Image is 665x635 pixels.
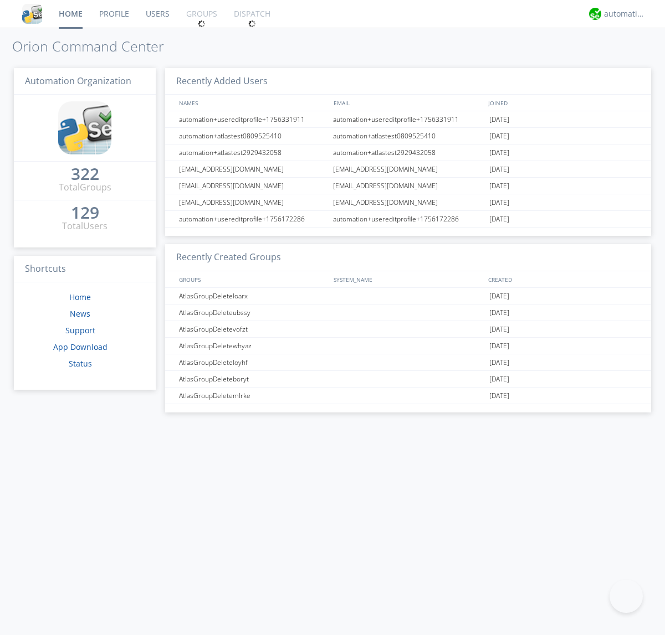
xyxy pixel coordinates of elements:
span: [DATE] [489,178,509,194]
div: GROUPS [176,271,328,287]
a: automation+atlastest0809525410automation+atlastest0809525410[DATE] [165,128,651,144]
a: [EMAIL_ADDRESS][DOMAIN_NAME][EMAIL_ADDRESS][DOMAIN_NAME][DATE] [165,194,651,211]
div: automation+usereditprofile+1756331911 [176,111,330,127]
img: cddb5a64eb264b2086981ab96f4c1ba7 [22,4,42,24]
div: automation+atlastest2929432058 [176,144,330,161]
h3: Shortcuts [14,256,156,283]
a: [EMAIL_ADDRESS][DOMAIN_NAME][EMAIL_ADDRESS][DOMAIN_NAME][DATE] [165,161,651,178]
div: [EMAIL_ADDRESS][DOMAIN_NAME] [330,178,487,194]
div: Total Groups [59,181,111,194]
span: [DATE] [489,144,509,161]
a: 129 [71,207,99,220]
a: AtlasGroupDeleteubssy[DATE] [165,304,651,321]
div: automation+atlastest2929432058 [330,144,487,161]
span: [DATE] [489,388,509,404]
div: AtlasGroupDeleteubssy [176,304,330,321]
div: [EMAIL_ADDRESS][DOMAIN_NAME] [330,194,487,210]
a: Support [65,325,95,335]
div: 322 [71,168,99,179]
img: cddb5a64eb264b2086981ab96f4c1ba7 [58,101,111,154]
a: AtlasGroupDeletewhyaz[DATE] [165,338,651,354]
span: [DATE] [489,128,509,144]
span: [DATE] [489,288,509,304]
a: [EMAIL_ADDRESS][DOMAIN_NAME][EMAIL_ADDRESS][DOMAIN_NAME][DATE] [165,178,651,194]
a: automation+atlastest2929432058automation+atlastest2929432058[DATE] [165,144,651,161]
a: AtlasGroupDeletevofzt[DATE] [165,321,651,338]
div: AtlasGroupDeleteloyhf [176,354,330,370]
a: AtlasGroupDeleteloarx[DATE] [165,288,651,304]
a: AtlasGroupDeletemlrke[DATE] [165,388,651,404]
div: automation+atlas [604,8,646,19]
div: EMAIL [331,95,485,111]
div: automation+usereditprofile+1756331911 [330,111,487,127]
span: Automation Organization [25,75,131,87]
div: NAMES [176,95,328,111]
div: JOINED [485,95,641,111]
div: SYSTEM_NAME [331,271,485,287]
h3: Recently Created Groups [165,244,651,271]
span: [DATE] [489,321,509,338]
a: AtlasGroupDeleteboryt[DATE] [165,371,651,388]
div: automation+usereditprofile+1756172286 [330,211,487,227]
a: Status [69,358,92,369]
span: [DATE] [489,371,509,388]
span: [DATE] [489,111,509,128]
img: d2d01cd9b4174d08988066c6d424eccd [589,8,601,20]
span: [DATE] [489,161,509,178]
a: 322 [71,168,99,181]
div: AtlasGroupDeleteloarx [176,288,330,304]
span: [DATE] [489,338,509,354]
a: AtlasGroupDeleteloyhf[DATE] [165,354,651,371]
span: [DATE] [489,304,509,321]
div: AtlasGroupDeletevofzt [176,321,330,337]
a: News [70,308,90,319]
span: [DATE] [489,194,509,211]
span: [DATE] [489,211,509,228]
div: [EMAIL_ADDRESS][DOMAIN_NAME] [176,178,330,194]
div: [EMAIL_ADDRESS][DOMAIN_NAME] [330,161,487,177]
div: CREATED [485,271,641,287]
div: AtlasGroupDeletemlrke [176,388,330,404]
div: Total Users [62,220,108,233]
div: 129 [71,207,99,218]
a: automation+usereditprofile+1756331911automation+usereditprofile+1756331911[DATE] [165,111,651,128]
iframe: Toggle Customer Support [610,580,643,613]
span: [DATE] [489,354,509,371]
img: spin.svg [198,20,206,28]
div: automation+atlastest0809525410 [176,128,330,144]
div: automation+usereditprofile+1756172286 [176,211,330,227]
div: automation+atlastest0809525410 [330,128,487,144]
a: App Download [53,342,108,352]
a: Home [69,292,91,302]
div: [EMAIL_ADDRESS][DOMAIN_NAME] [176,161,330,177]
div: AtlasGroupDeleteboryt [176,371,330,387]
a: automation+usereditprofile+1756172286automation+usereditprofile+1756172286[DATE] [165,211,651,228]
div: AtlasGroupDeletewhyaz [176,338,330,354]
img: spin.svg [248,20,256,28]
h3: Recently Added Users [165,68,651,95]
div: [EMAIL_ADDRESS][DOMAIN_NAME] [176,194,330,210]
